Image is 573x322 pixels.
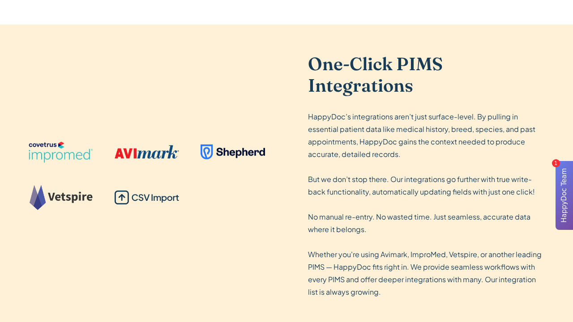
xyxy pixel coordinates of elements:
img: Vetspire Logo [29,185,93,210]
h3: One-Click PIMS Integrations [308,53,544,96]
img: AVImark logo [115,145,179,159]
img: Impromed Logo [29,141,93,163]
img: Shepherd Logo [201,144,265,160]
p: HappyDoc’s integrations aren’t just surface-level. By pulling in essential patient data like medi... [308,110,544,298]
